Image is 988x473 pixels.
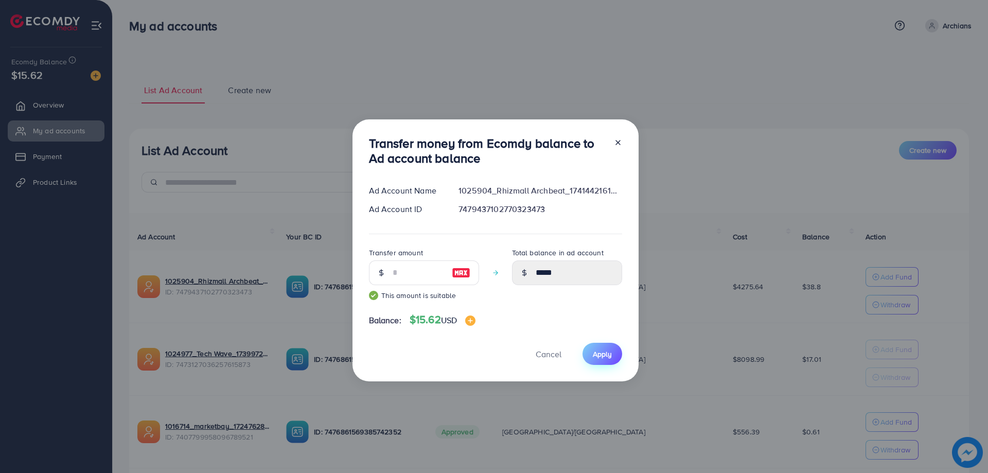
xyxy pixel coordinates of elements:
img: image [452,267,470,279]
div: 7479437102770323473 [450,203,630,215]
small: This amount is suitable [369,290,479,301]
button: Apply [583,343,622,365]
span: Balance: [369,314,401,326]
img: guide [369,291,378,300]
label: Total balance in ad account [512,248,604,258]
div: Ad Account Name [361,185,451,197]
div: Ad Account ID [361,203,451,215]
h4: $15.62 [410,313,475,326]
span: USD [441,314,457,326]
div: 1025904_Rhizmall Archbeat_1741442161001 [450,185,630,197]
h3: Transfer money from Ecomdy balance to Ad account balance [369,136,606,166]
label: Transfer amount [369,248,423,258]
span: Cancel [536,348,561,360]
img: image [465,316,475,326]
span: Apply [593,349,612,359]
button: Cancel [523,343,574,365]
